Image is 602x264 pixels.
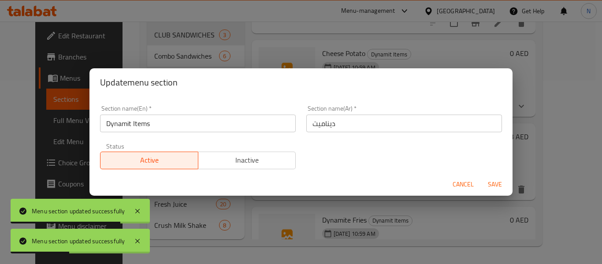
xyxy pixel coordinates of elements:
[104,154,195,167] span: Active
[481,176,509,193] button: Save
[306,115,502,132] input: Please enter section name(ar)
[100,152,198,169] button: Active
[484,179,505,190] span: Save
[32,206,125,216] div: Menu section updated successfully
[100,75,502,89] h2: Update menu section
[202,154,293,167] span: Inactive
[32,236,125,246] div: Menu section updated successfully
[453,179,474,190] span: Cancel
[449,176,477,193] button: Cancel
[100,115,296,132] input: Please enter section name(en)
[198,152,296,169] button: Inactive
